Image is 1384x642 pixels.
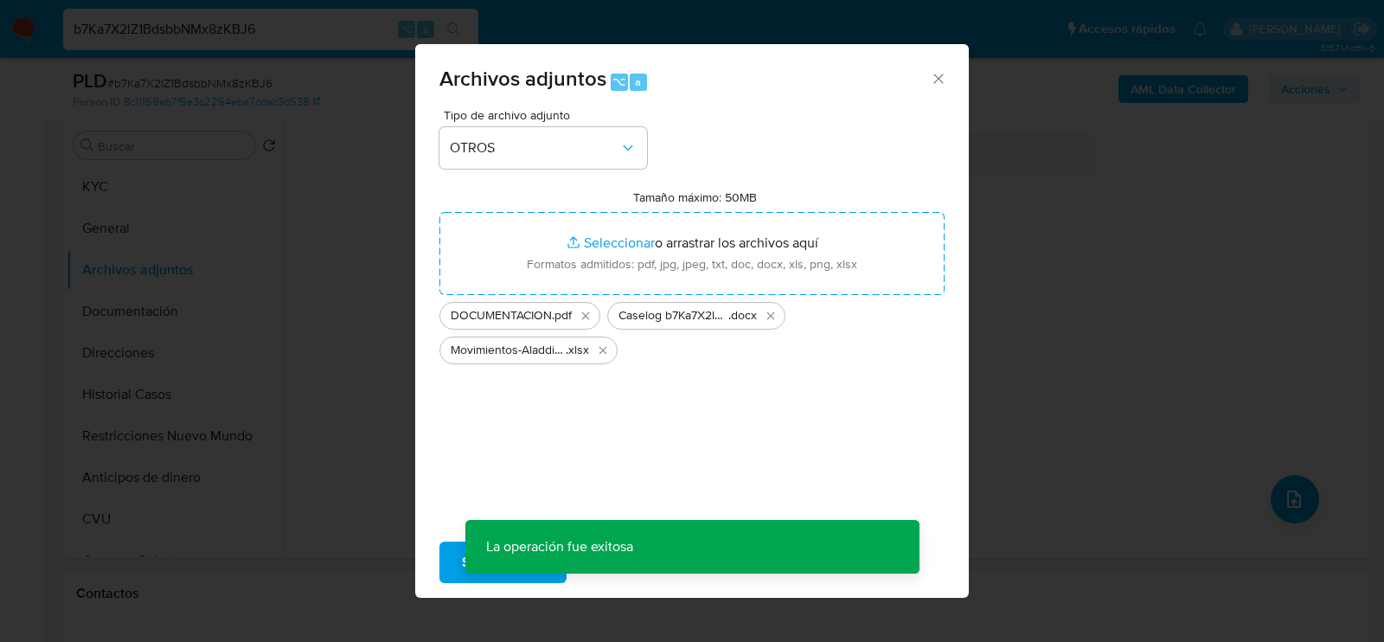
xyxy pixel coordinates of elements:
[439,295,945,364] ul: Archivos seleccionados
[633,189,757,205] label: Tamaño máximo: 50MB
[728,307,757,324] span: .docx
[450,139,619,157] span: OTROS
[451,342,566,359] span: Movimientos-Aladdin-v10_2
[552,307,572,324] span: .pdf
[575,305,596,326] button: Eliminar DOCUMENTACION.pdf
[612,74,625,90] span: ⌥
[465,520,654,574] p: La operación fue exitosa
[635,74,641,90] span: a
[444,109,651,121] span: Tipo de archivo adjunto
[596,543,652,581] span: Cancelar
[760,305,781,326] button: Eliminar Caselog b7Ka7X2lZ1BdsbbNMx8zKBJ6_2025_08_18_18_31_49.docx
[439,63,606,93] span: Archivos adjuntos
[618,307,728,324] span: Caselog b7Ka7X2lZ1BdsbbNMx8zKBJ6_2025_08_18_18_31_49
[451,307,552,324] span: DOCUMENTACION
[439,542,567,583] button: Subir archivo
[566,342,589,359] span: .xlsx
[439,127,647,169] button: OTROS
[462,543,544,581] span: Subir archivo
[593,340,613,361] button: Eliminar Movimientos-Aladdin-v10_2.xlsx
[930,70,945,86] button: Cerrar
